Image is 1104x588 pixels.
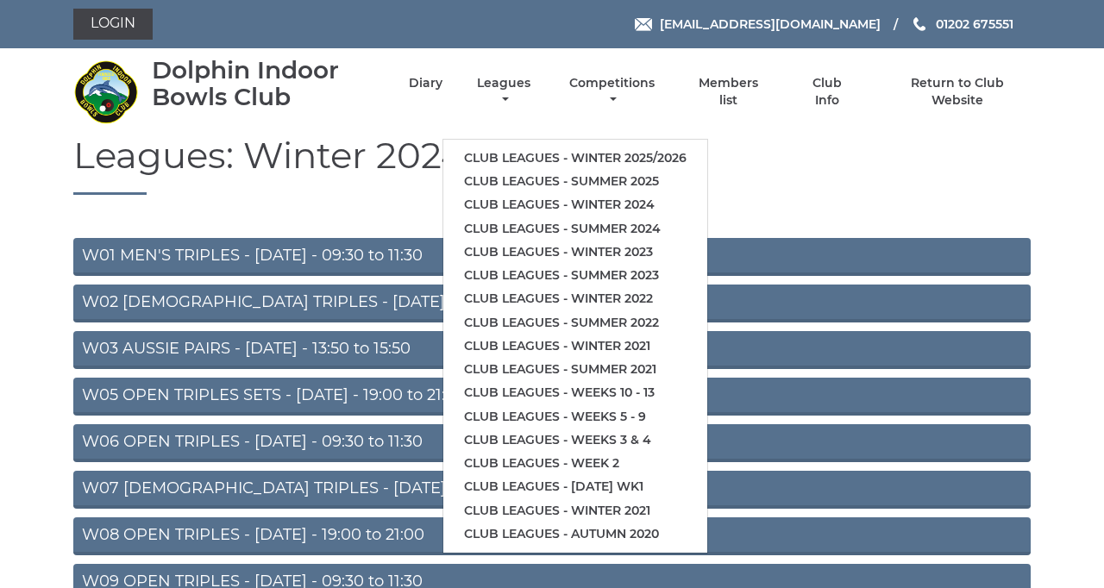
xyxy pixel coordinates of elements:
[73,471,1031,509] a: W07 [DEMOGRAPHIC_DATA] TRIPLES - [DATE] - 13:50 to 15:50
[443,193,707,216] a: Club leagues - Winter 2024
[443,335,707,358] a: Club leagues - Winter 2021
[936,16,1013,32] span: 01202 675551
[443,287,707,310] a: Club leagues - Winter 2022
[443,147,707,170] a: Club leagues - Winter 2025/2026
[799,75,855,109] a: Club Info
[442,139,708,554] ul: Leagues
[73,378,1031,416] a: W05 OPEN TRIPLES SETS - [DATE] - 19:00 to 21:00
[443,358,707,381] a: Club leagues - Summer 2021
[689,75,768,109] a: Members list
[443,170,707,193] a: Club leagues - Summer 2025
[443,499,707,522] a: Club leagues - Winter 2021
[565,75,659,109] a: Competitions
[443,264,707,287] a: Club leagues - Summer 2023
[73,517,1031,555] a: W08 OPEN TRIPLES - [DATE] - 19:00 to 21:00
[885,75,1031,109] a: Return to Club Website
[73,424,1031,462] a: W06 OPEN TRIPLES - [DATE] - 09:30 to 11:30
[443,217,707,241] a: Club leagues - Summer 2024
[443,405,707,428] a: Club leagues - Weeks 5 - 9
[443,452,707,475] a: Club leagues - Week 2
[73,285,1031,322] a: W02 [DEMOGRAPHIC_DATA] TRIPLES - [DATE] - 11:40 to 13:40
[911,15,1013,34] a: Phone us 01202 675551
[443,241,707,264] a: Club leagues - Winter 2023
[73,135,1031,195] h1: Leagues: Winter 2024
[473,75,535,109] a: Leagues
[73,238,1031,276] a: W01 MEN'S TRIPLES - [DATE] - 09:30 to 11:30
[913,17,925,31] img: Phone us
[73,9,153,40] a: Login
[635,18,652,31] img: Email
[73,331,1031,369] a: W03 AUSSIE PAIRS - [DATE] - 13:50 to 15:50
[443,381,707,404] a: Club leagues - Weeks 10 - 13
[443,522,707,546] a: Club leagues - Autumn 2020
[443,475,707,498] a: Club leagues - [DATE] wk1
[73,59,138,124] img: Dolphin Indoor Bowls Club
[635,15,881,34] a: Email [EMAIL_ADDRESS][DOMAIN_NAME]
[443,311,707,335] a: Club leagues - Summer 2022
[152,57,379,110] div: Dolphin Indoor Bowls Club
[443,428,707,452] a: Club leagues - Weeks 3 & 4
[409,75,442,91] a: Diary
[660,16,881,32] span: [EMAIL_ADDRESS][DOMAIN_NAME]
